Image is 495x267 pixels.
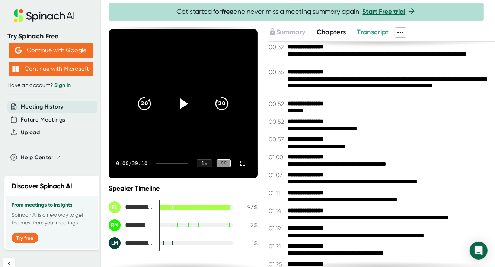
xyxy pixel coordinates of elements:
button: Try free [12,233,38,243]
span: 01:00 [269,154,285,161]
button: Meeting History [21,103,63,111]
a: Sign in [54,82,71,88]
span: 01:21 [269,243,285,250]
div: Fausto Lendeborg [109,201,153,213]
div: 0:00 / 39:10 [116,160,147,166]
p: Spinach AI is a new way to get the most from your meetings [12,211,92,227]
button: Transcript [357,27,389,37]
span: 00:36 [269,69,285,76]
button: Chapters [317,27,346,37]
div: CC [217,159,231,168]
button: Summary [269,27,305,37]
img: Aehbyd4JwY73AAAAAElFTkSuQmCC [15,47,22,54]
div: 1 x [197,159,212,167]
div: 1 % [239,239,258,246]
button: Future Meetings [21,116,65,124]
div: Open Intercom Messenger [470,242,488,260]
span: 01:14 [269,207,285,214]
span: 01:07 [269,172,285,179]
span: Help Center [21,153,54,162]
div: 2 % [239,222,258,229]
div: Try Spinach Free [7,32,94,41]
span: 00:52 [269,100,285,107]
span: 01:11 [269,189,285,197]
div: Have an account? [7,82,94,89]
span: 00:57 [269,136,285,143]
button: Continue with Microsoft [9,62,93,76]
h3: From meetings to insights [12,202,92,208]
div: Ray Matos [109,219,153,231]
a: Start Free trial [363,7,406,16]
div: 97 % [239,204,258,211]
span: 00:52 [269,118,285,125]
div: FL [109,201,121,213]
span: Transcript [357,28,389,36]
span: 00:32 [269,44,285,51]
button: Help Center [21,153,61,162]
span: Summary [276,28,305,36]
div: RM [109,219,121,231]
h2: Discover Spinach AI [12,181,72,191]
span: 01:19 [269,225,285,232]
div: Luis Mogollon [109,237,153,249]
div: Upgrade to access [269,27,316,38]
div: Speaker Timeline [109,184,258,192]
button: Upload [21,128,40,137]
div: LM [109,237,121,249]
span: Chapters [317,28,346,36]
span: Get started for and never miss a meeting summary again! [177,7,416,16]
b: free [222,7,234,16]
button: Continue with Google [9,43,93,58]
